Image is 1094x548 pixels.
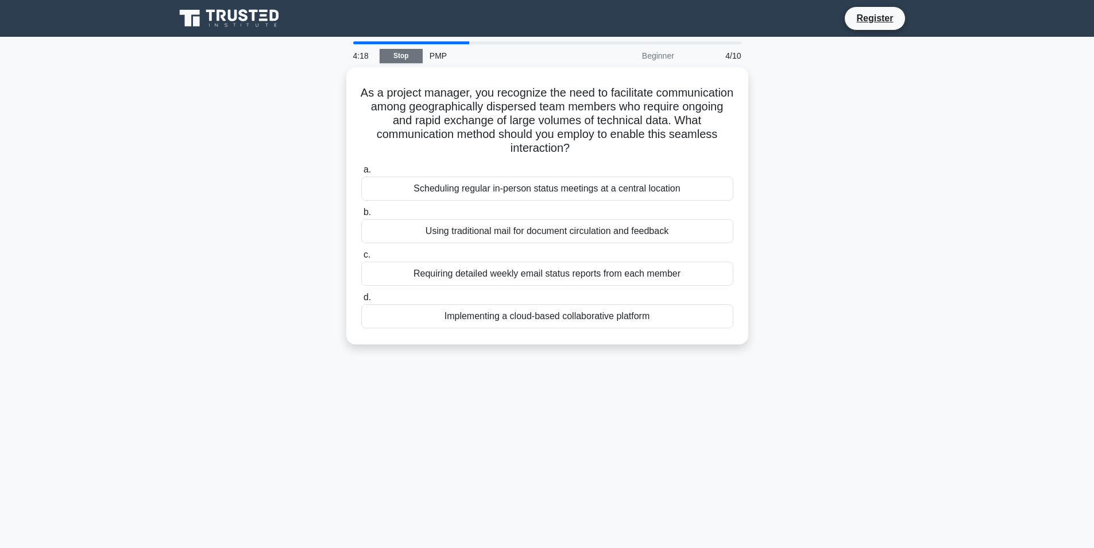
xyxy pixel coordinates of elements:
[380,49,423,63] a: Stop
[361,304,733,328] div: Implementing a cloud-based collaborative platform
[423,44,581,67] div: PMP
[364,164,371,174] span: a.
[360,86,735,156] h5: As a project manager, you recognize the need to facilitate communication among geographically dis...
[361,177,733,201] div: Scheduling regular in-person status meetings at a central location
[361,262,733,286] div: Requiring detailed weekly email status reports from each member
[581,44,681,67] div: Beginner
[364,250,370,259] span: c.
[364,207,371,217] span: b.
[346,44,380,67] div: 4:18
[364,292,371,302] span: d.
[849,11,900,25] a: Register
[681,44,748,67] div: 4/10
[361,219,733,243] div: Using traditional mail for document circulation and feedback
